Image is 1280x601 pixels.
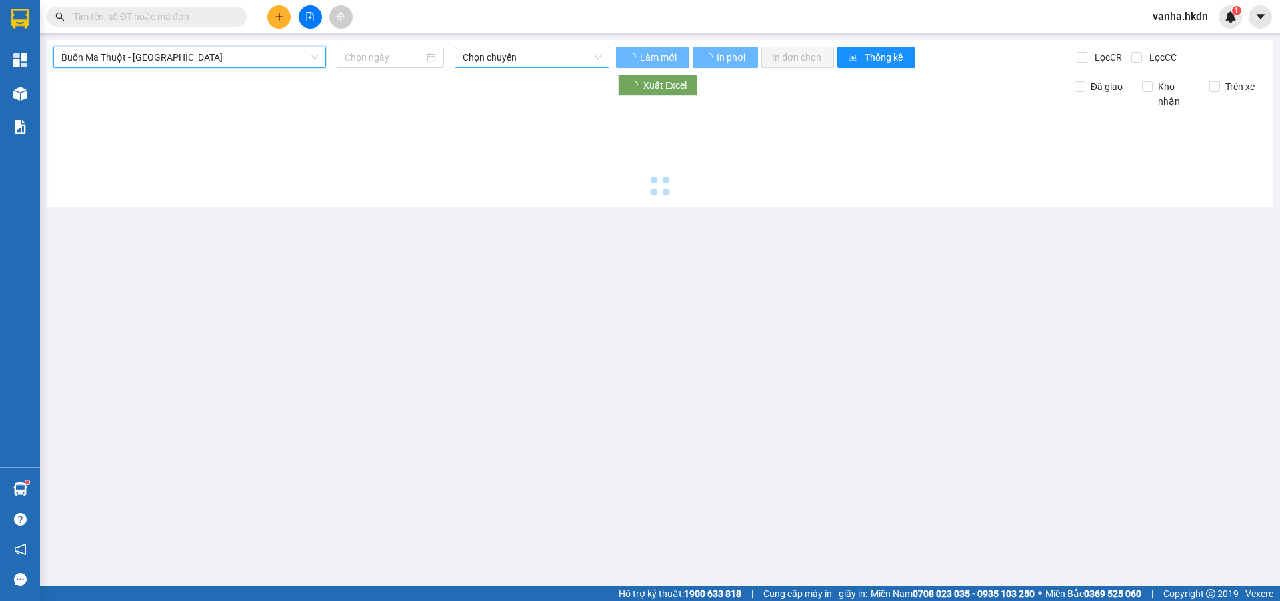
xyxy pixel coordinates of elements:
span: loading [627,53,638,62]
span: Buôn Ma Thuột - Gia Nghĩa [61,47,318,67]
strong: 0369 525 060 [1084,588,1141,599]
span: Hỗ trợ kỹ thuật: [619,586,741,601]
img: logo-vxr [11,9,29,29]
span: message [14,573,27,586]
img: solution-icon [13,120,27,134]
input: Tìm tên, số ĐT hoặc mã đơn [73,9,231,24]
button: aim [329,5,353,29]
span: vanha.hkdn [1142,8,1219,25]
img: warehouse-icon [13,87,27,101]
img: dashboard-icon [13,53,27,67]
span: Lọc CC [1144,50,1179,65]
strong: 1900 633 818 [684,588,741,599]
img: warehouse-icon [13,482,27,496]
span: loading [703,53,715,62]
span: | [751,586,753,601]
span: plus [275,12,284,21]
span: copyright [1206,589,1215,598]
button: plus [267,5,291,29]
span: aim [336,12,345,21]
span: Kho nhận [1153,79,1199,109]
span: question-circle [14,513,27,526]
span: Trên xe [1220,79,1260,94]
img: icon-new-feature [1225,11,1237,23]
sup: 1 [25,480,29,484]
button: caret-down [1249,5,1272,29]
span: Chọn chuyến [463,47,601,67]
span: Làm mới [640,50,679,65]
strong: 0708 023 035 - 0935 103 250 [913,588,1035,599]
span: caret-down [1255,11,1267,23]
input: Chọn ngày [345,50,424,65]
button: bar-chartThống kê [837,47,915,68]
span: Đã giao [1085,79,1128,94]
button: Làm mới [616,47,689,68]
span: | [1151,586,1153,601]
span: file-add [305,12,315,21]
button: Xuất Excel [618,75,697,96]
span: Miền Nam [871,586,1035,601]
button: In đơn chọn [761,47,834,68]
span: Cung cấp máy in - giấy in: [763,586,867,601]
span: Miền Bắc [1045,586,1141,601]
sup: 1 [1232,6,1241,15]
span: 1 [1234,6,1239,15]
span: notification [14,543,27,556]
span: ⚪️ [1038,591,1042,596]
span: In phơi [717,50,747,65]
span: bar-chart [848,53,859,63]
span: search [55,12,65,21]
button: In phơi [693,47,758,68]
button: file-add [299,5,322,29]
span: Thống kê [865,50,905,65]
span: Lọc CR [1089,50,1124,65]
